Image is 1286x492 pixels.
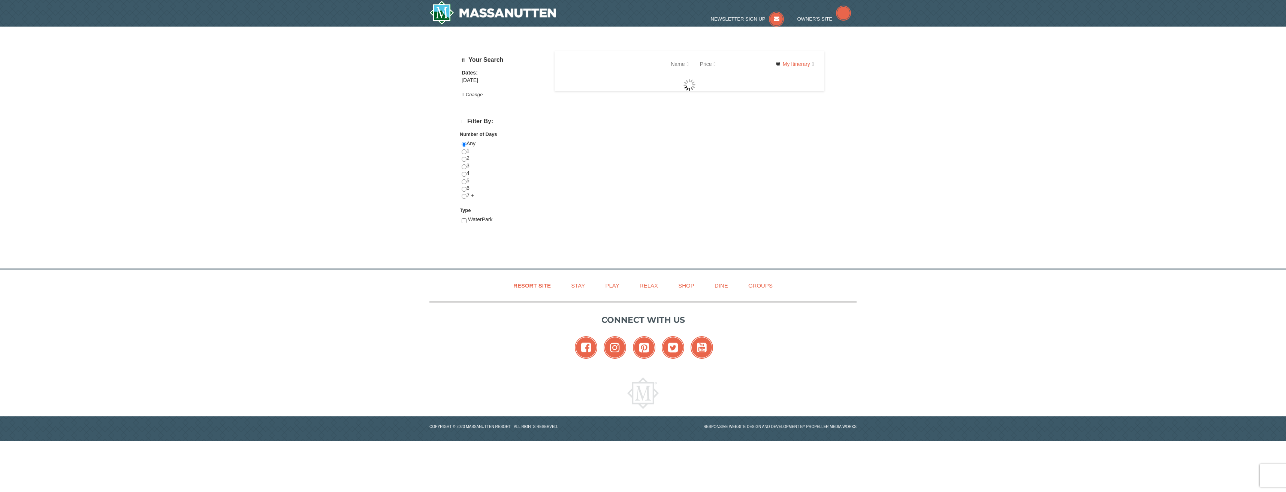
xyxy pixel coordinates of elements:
span: Owner's Site [797,16,833,22]
button: Change [462,91,483,99]
a: Newsletter Sign Up [711,16,784,22]
p: Connect with us [429,314,857,326]
a: Owner's Site [797,16,851,22]
a: Shop [669,277,704,294]
a: Relax [630,277,667,294]
h4: Filter By: [462,118,545,125]
div: [DATE] [462,77,545,84]
span: Newsletter Sign Up [711,16,766,22]
div: Any 1 2 3 4 5 6 7 + [462,140,545,207]
a: My Itinerary [771,58,819,70]
a: Responsive website design and development by Propeller Media Works [703,425,857,429]
strong: Dates: [462,70,478,76]
a: Name [665,57,694,72]
img: Massanutten Resort Logo [627,377,659,409]
a: Resort Site [504,277,560,294]
img: wait gif [683,79,695,91]
img: Massanutten Resort Logo [429,1,556,25]
a: Price [694,57,721,72]
p: Copyright © 2023 Massanutten Resort - All Rights Reserved. [424,424,643,429]
a: Stay [562,277,594,294]
h5: Your Search [462,57,545,64]
strong: Number of Days [460,131,497,137]
a: Groups [739,277,782,294]
a: Massanutten Resort [429,1,556,25]
a: Play [596,277,628,294]
span: WaterPark [468,216,493,222]
strong: Type [460,207,471,213]
a: Dine [705,277,737,294]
